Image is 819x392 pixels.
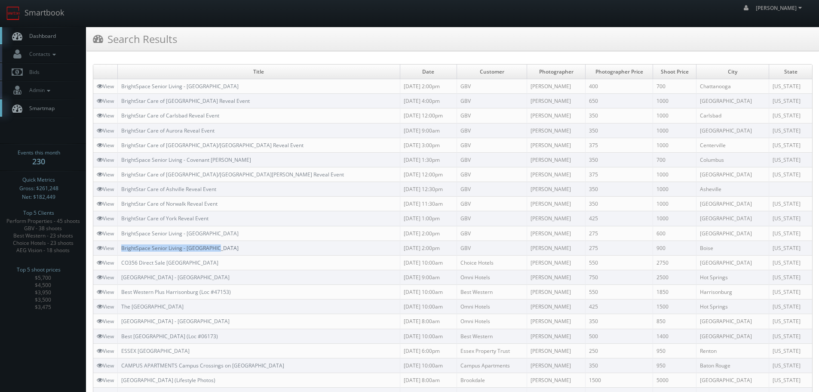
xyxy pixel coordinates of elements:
[121,112,219,119] a: BrightStar Care of Carlsbad Reveal Event
[400,65,457,79] td: Date
[653,329,696,343] td: 1400
[696,329,769,343] td: [GEOGRAPHIC_DATA]
[97,333,114,340] a: View
[527,197,586,211] td: [PERSON_NAME]
[121,347,190,355] a: ESSEX [GEOGRAPHIC_DATA]
[97,303,114,310] a: View
[653,314,696,329] td: 850
[527,270,586,284] td: [PERSON_NAME]
[769,152,812,167] td: [US_STATE]
[121,230,239,237] a: BrightSpace Senior Living - [GEOGRAPHIC_DATA]
[696,123,769,138] td: [GEOGRAPHIC_DATA]
[400,241,457,255] td: [DATE] 2:00pm
[25,32,56,40] span: Dashboard
[586,167,653,182] td: 375
[121,83,239,90] a: BrightSpace Senior Living - [GEOGRAPHIC_DATA]
[653,65,696,79] td: Shoot Price
[696,108,769,123] td: Carlsbad
[586,152,653,167] td: 350
[653,211,696,226] td: 1000
[457,65,527,79] td: Customer
[121,259,218,266] a: CO356 Direct Sale [GEOGRAPHIC_DATA]
[527,108,586,123] td: [PERSON_NAME]
[22,176,55,184] span: Quick Metrics
[769,343,812,358] td: [US_STATE]
[97,156,114,164] a: View
[586,79,653,94] td: 400
[457,255,527,270] td: Choice Hotels
[769,226,812,241] td: [US_STATE]
[696,65,769,79] td: City
[769,373,812,387] td: [US_STATE]
[97,288,114,296] a: View
[653,108,696,123] td: 1000
[769,314,812,329] td: [US_STATE]
[527,343,586,358] td: [PERSON_NAME]
[586,123,653,138] td: 350
[527,314,586,329] td: [PERSON_NAME]
[586,314,653,329] td: 350
[653,94,696,108] td: 1000
[457,79,527,94] td: GBV
[457,241,527,255] td: GBV
[769,255,812,270] td: [US_STATE]
[696,255,769,270] td: [GEOGRAPHIC_DATA]
[586,138,653,152] td: 375
[118,65,400,79] td: Title
[22,193,55,201] span: Net: $182,449
[653,270,696,284] td: 2500
[696,211,769,226] td: [GEOGRAPHIC_DATA]
[653,343,696,358] td: 950
[457,299,527,314] td: Omni Hotels
[400,299,457,314] td: [DATE] 10:00am
[696,358,769,373] td: Baton Rouge
[653,152,696,167] td: 700
[97,274,114,281] a: View
[121,288,231,296] a: Best Western Plus Harrisonburg (Loc #47153)
[400,226,457,241] td: [DATE] 2:00pm
[527,94,586,108] td: [PERSON_NAME]
[586,255,653,270] td: 550
[653,167,696,182] td: 1000
[25,68,40,76] span: Bids
[527,241,586,255] td: [PERSON_NAME]
[527,123,586,138] td: [PERSON_NAME]
[457,94,527,108] td: GBV
[457,182,527,197] td: GBV
[457,329,527,343] td: Best Western
[97,259,114,266] a: View
[121,142,304,149] a: BrightStar Care of [GEOGRAPHIC_DATA]/[GEOGRAPHIC_DATA] Reveal Event
[121,200,218,207] a: BrightStar Care of Norwalk Reveal Event
[400,270,457,284] td: [DATE] 9:00am
[769,65,812,79] td: State
[653,285,696,299] td: 1850
[769,329,812,343] td: [US_STATE]
[457,138,527,152] td: GBV
[527,255,586,270] td: [PERSON_NAME]
[653,123,696,138] td: 1000
[696,226,769,241] td: [GEOGRAPHIC_DATA]
[97,362,114,369] a: View
[400,197,457,211] td: [DATE] 11:30am
[653,226,696,241] td: 600
[696,167,769,182] td: [GEOGRAPHIC_DATA]
[696,373,769,387] td: [GEOGRAPHIC_DATA]
[400,123,457,138] td: [DATE] 9:00am
[6,6,20,20] img: smartbook-logo.png
[457,270,527,284] td: Omni Hotels
[400,255,457,270] td: [DATE] 10:00am
[97,185,114,193] a: View
[457,314,527,329] td: Omni Hotels
[586,108,653,123] td: 350
[527,329,586,343] td: [PERSON_NAME]
[121,362,284,369] a: CAMPUS APARTMENTS Campus Crossings on [GEOGRAPHIC_DATA]
[527,152,586,167] td: [PERSON_NAME]
[696,138,769,152] td: Centerville
[756,4,804,12] span: [PERSON_NAME]
[586,358,653,373] td: 350
[527,65,586,79] td: Photographer
[97,97,114,105] a: View
[586,373,653,387] td: 1500
[586,285,653,299] td: 550
[653,182,696,197] td: 1000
